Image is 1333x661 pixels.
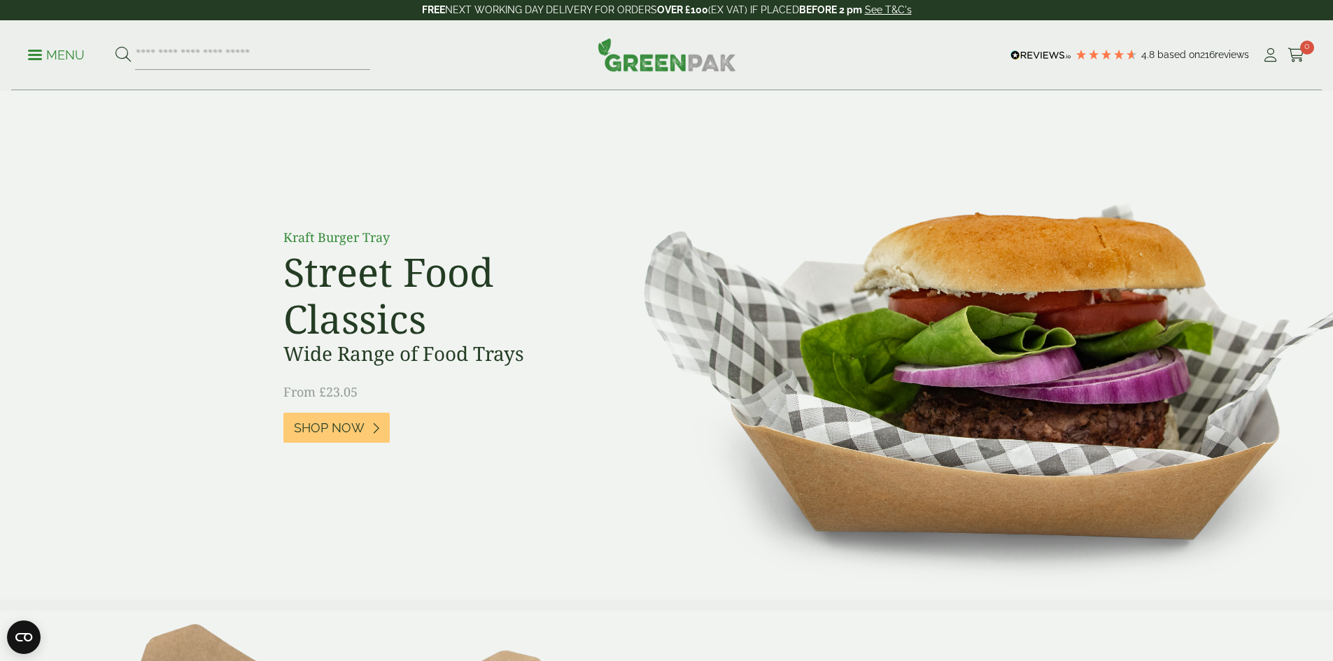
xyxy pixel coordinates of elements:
[283,342,598,366] h3: Wide Range of Food Trays
[598,38,736,71] img: GreenPak Supplies
[283,413,390,443] a: Shop Now
[1288,45,1305,66] a: 0
[28,47,85,64] p: Menu
[1157,49,1200,60] span: Based on
[283,228,598,247] p: Kraft Burger Tray
[865,4,912,15] a: See T&C's
[7,620,41,654] button: Open CMP widget
[1300,41,1314,55] span: 0
[600,91,1333,599] img: Street Food Classics
[1141,49,1157,60] span: 4.8
[294,420,365,436] span: Shop Now
[1075,48,1138,61] div: 4.79 Stars
[1215,49,1249,60] span: reviews
[422,4,445,15] strong: FREE
[1262,48,1279,62] i: My Account
[283,383,358,400] span: From £23.05
[28,47,85,61] a: Menu
[1010,50,1071,60] img: REVIEWS.io
[799,4,862,15] strong: BEFORE 2 pm
[1200,49,1215,60] span: 216
[283,248,598,342] h2: Street Food Classics
[1288,48,1305,62] i: Cart
[657,4,708,15] strong: OVER £100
